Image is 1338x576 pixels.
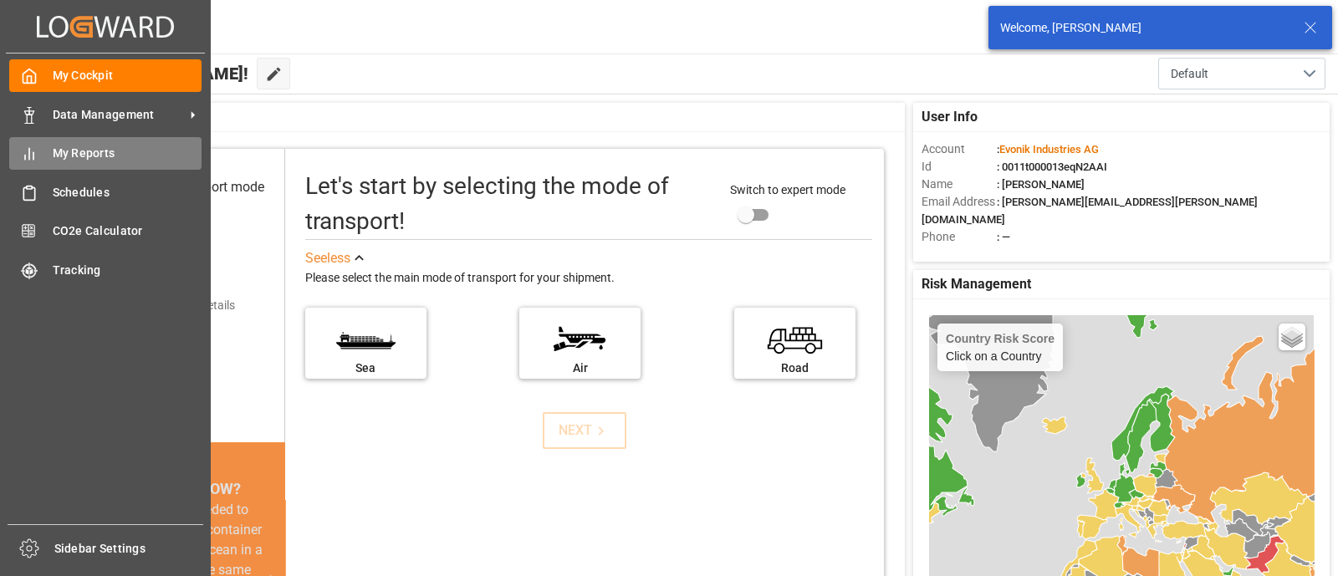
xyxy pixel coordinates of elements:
a: My Reports [9,137,202,170]
span: My Cockpit [53,67,202,84]
a: Schedules [9,176,202,208]
span: User Info [922,107,978,127]
div: NEXT [559,421,610,441]
span: Email Address [922,193,997,211]
button: open menu [1158,58,1325,89]
span: Name [922,176,997,193]
a: Layers [1279,324,1305,350]
span: My Reports [53,145,202,162]
span: Phone [922,228,997,246]
span: CO2e Calculator [53,222,202,240]
div: Air [528,359,632,377]
div: Road [743,359,847,377]
a: CO2e Calculator [9,215,202,247]
span: Account [922,140,997,158]
span: Id [922,158,997,176]
div: Please select the main mode of transport for your shipment. [305,268,872,288]
span: : 0011t000013eqN2AAI [997,161,1107,173]
span: : [PERSON_NAME][EMAIL_ADDRESS][PERSON_NAME][DOMAIN_NAME] [922,196,1258,226]
div: See less [305,248,350,268]
span: : Shipper [997,248,1039,261]
span: Data Management [53,106,185,124]
span: Account Type [922,246,997,263]
span: Evonik Industries AG [999,143,1099,155]
span: Sidebar Settings [54,540,204,558]
span: Switch to expert mode [730,183,845,196]
span: Tracking [53,262,202,279]
span: Schedules [53,184,202,201]
h4: Country Risk Score [946,332,1055,345]
span: Default [1171,65,1208,83]
div: Welcome, [PERSON_NAME] [1000,19,1288,37]
a: Tracking [9,253,202,286]
button: NEXT [543,412,626,449]
a: My Cockpit [9,59,202,92]
div: Sea [314,359,418,377]
span: : [997,143,1099,155]
div: Click on a Country [946,332,1055,363]
span: : — [997,231,1010,243]
div: Let's start by selecting the mode of transport! [305,169,713,239]
span: : [PERSON_NAME] [997,178,1085,191]
div: Select transport mode [135,177,264,197]
span: Risk Management [922,274,1031,294]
